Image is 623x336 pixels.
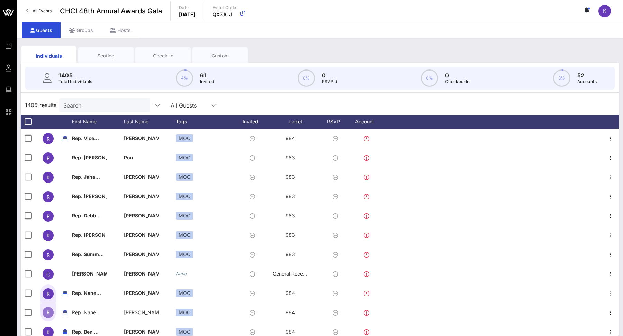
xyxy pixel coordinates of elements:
span: R [47,252,50,258]
span: C [46,271,50,277]
div: MOC [176,309,193,316]
p: 52 [577,71,597,80]
p: [PERSON_NAME] [124,129,159,148]
span: R [47,155,50,161]
div: MOC [176,231,193,239]
div: Individuals [26,52,71,59]
p: [PERSON_NAME] [124,187,159,206]
span: 984 [286,329,295,335]
p: Checked-In [445,78,470,85]
div: Groups [61,22,101,38]
p: [PERSON_NAME] [124,245,159,264]
span: R [47,291,50,297]
p: Rep. Nane… [72,283,107,303]
div: K [598,5,611,17]
div: All Guests [171,102,197,109]
span: R [47,329,50,335]
p: Rep. [PERSON_NAME]… [72,148,107,167]
div: Guests [22,22,61,38]
p: Rep. Vice… [72,129,107,148]
p: Invited [200,78,214,85]
span: 983 [286,232,295,238]
p: Pou [124,148,159,167]
p: Rep. [PERSON_NAME] [72,225,107,245]
span: 983 [286,251,295,257]
p: Rep. Nane… [72,303,107,322]
div: MOC [176,134,193,142]
p: 0 [322,71,337,80]
div: MOC [176,251,193,258]
p: Rep. Summ… [72,245,107,264]
a: All Events [22,6,56,17]
span: 984 [286,135,295,141]
p: [PERSON_NAME] [124,283,159,303]
p: [PERSON_NAME]… [124,206,159,225]
div: MOC [176,328,193,336]
span: All Events [33,8,52,13]
div: MOC [176,212,193,220]
span: R [47,136,50,142]
p: 1405 [58,71,92,80]
span: 983 [286,213,295,218]
div: Last Name [124,115,176,129]
span: R [47,213,50,219]
div: MOC [176,289,193,297]
span: 1405 results [25,101,56,109]
span: 984 [286,309,295,315]
p: [PERSON_NAME] [124,167,159,187]
p: 0 [445,71,470,80]
div: Hosts [101,22,139,38]
p: Date [179,4,196,11]
p: Rep. [PERSON_NAME]… [72,187,107,206]
div: Account [349,115,387,129]
div: MOC [176,173,193,181]
p: Accounts [577,78,597,85]
p: 61 [200,71,214,80]
p: [PERSON_NAME] [124,225,159,245]
p: Rep. Jaha… [72,167,107,187]
span: 984 [286,290,295,296]
p: [PERSON_NAME] [72,264,107,283]
div: Ticket [273,115,325,129]
span: R [47,309,50,315]
div: Seating [83,53,128,59]
span: R [47,194,50,200]
span: CHCI 48th Annual Awards Gala [60,6,162,16]
div: First Name [72,115,124,129]
span: 983 [286,193,295,199]
p: Event Code [213,4,236,11]
i: None [176,271,187,276]
div: MOC [176,154,193,161]
div: Tags [176,115,235,129]
div: All Guests [166,98,222,112]
p: RSVP`d [322,78,337,85]
span: 983 [286,174,295,180]
span: General Reception [273,271,314,277]
div: RSVP [325,115,349,129]
p: QX7JOJ [213,11,236,18]
div: Check-In [141,53,186,59]
span: 983 [286,155,295,160]
p: [PERSON_NAME] [124,264,159,283]
div: MOC [176,193,193,200]
span: K [603,8,607,15]
p: [PERSON_NAME] … [124,303,159,322]
span: R [47,175,50,180]
p: Rep. Debb… [72,206,107,225]
p: [DATE] [179,11,196,18]
p: Total Individuals [58,78,92,85]
span: R [47,233,50,239]
div: Custom [198,53,243,59]
div: Invited [235,115,273,129]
